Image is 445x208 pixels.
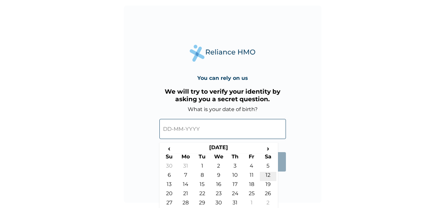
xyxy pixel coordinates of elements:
[227,190,243,199] td: 24
[178,144,260,153] th: [DATE]
[194,153,210,163] th: Tu
[194,181,210,190] td: 15
[194,163,210,172] td: 1
[260,153,276,163] th: Sa
[161,172,178,181] td: 6
[210,190,227,199] td: 23
[161,190,178,199] td: 20
[260,163,276,172] td: 5
[210,181,227,190] td: 16
[210,172,227,181] td: 9
[260,181,276,190] td: 19
[210,153,227,163] th: We
[178,153,194,163] th: Mo
[197,75,248,81] h4: You can rely on us
[243,181,260,190] td: 18
[227,153,243,163] th: Th
[260,144,276,152] span: ›
[227,181,243,190] td: 17
[194,172,210,181] td: 8
[161,144,178,152] span: ‹
[161,153,178,163] th: Su
[178,181,194,190] td: 14
[190,45,256,61] img: Reliance Health's Logo
[227,163,243,172] td: 3
[178,172,194,181] td: 7
[161,163,178,172] td: 30
[243,163,260,172] td: 4
[243,153,260,163] th: Fr
[188,106,258,112] label: What is your date of birth?
[178,190,194,199] td: 21
[227,172,243,181] td: 10
[243,190,260,199] td: 25
[159,88,286,103] h3: We will try to verify your identity by asking you a secret question.
[178,163,194,172] td: 31
[194,190,210,199] td: 22
[159,119,286,139] input: DD-MM-YYYY
[210,163,227,172] td: 2
[161,181,178,190] td: 13
[260,190,276,199] td: 26
[243,172,260,181] td: 11
[260,172,276,181] td: 12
